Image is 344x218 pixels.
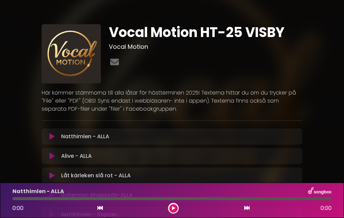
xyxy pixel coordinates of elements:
[109,24,302,40] h1: Vocal Motion HT-25 VISBY
[61,172,131,180] p: Låt kärleken slå rot - ALLA
[109,43,302,50] h3: Vocal Motion
[12,187,64,195] p: Natthimlen - ALLA
[42,89,302,113] p: Här kommer stämmorna till alla låtar för höstterminen 2025! Texterna hittar du om du trycker på "...
[308,187,332,196] img: songbox-logo-white.png
[61,152,92,160] p: Alive - ALLA
[42,24,101,83] img: pGlB4Q9wSIK9SaBErEAn
[61,133,109,141] p: Natthimlen - ALLA
[320,204,332,212] span: 0:00
[12,204,24,212] span: 0:00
